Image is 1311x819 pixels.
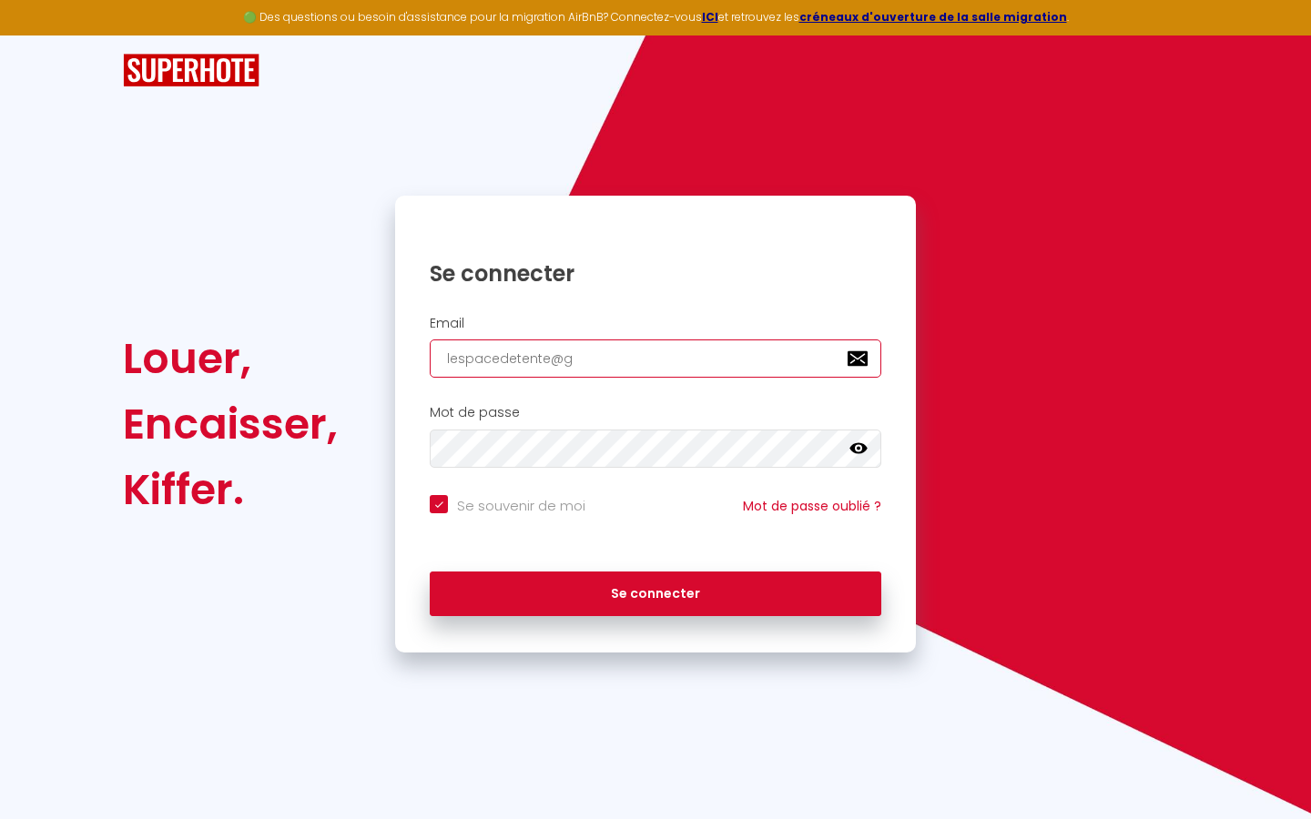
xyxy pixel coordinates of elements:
[430,339,881,378] input: Ton Email
[430,405,881,420] h2: Mot de passe
[799,9,1067,25] a: créneaux d'ouverture de la salle migration
[15,7,69,62] button: Ouvrir le widget de chat LiveChat
[743,497,881,515] a: Mot de passe oublié ?
[430,571,881,617] button: Se connecter
[123,457,338,522] div: Kiffer.
[430,259,881,288] h1: Se connecter
[123,54,259,87] img: SuperHote logo
[430,316,881,331] h2: Email
[123,326,338,391] div: Louer,
[702,9,718,25] a: ICI
[123,391,338,457] div: Encaisser,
